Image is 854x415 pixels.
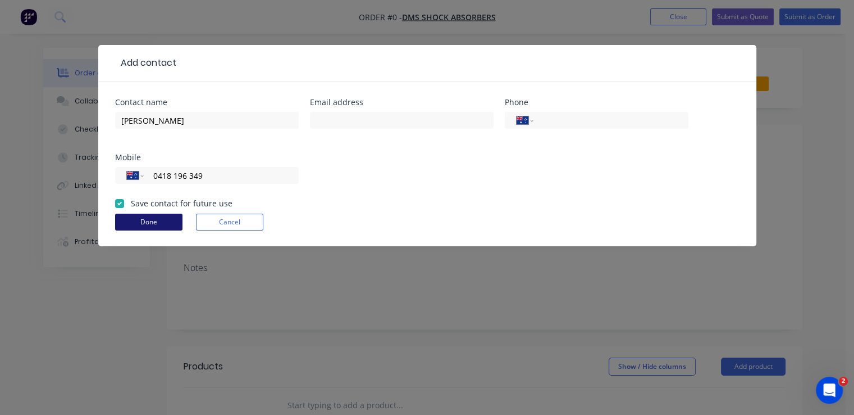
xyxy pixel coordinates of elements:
span: 2 [839,377,848,386]
button: Done [115,214,182,231]
div: Email address [310,98,494,106]
button: Cancel [196,214,263,231]
label: Save contact for future use [131,197,232,209]
div: Mobile [115,154,299,161]
iframe: Intercom live chat [816,377,843,404]
div: Add contact [115,56,176,70]
div: Contact name [115,98,299,106]
div: Phone [505,98,688,106]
